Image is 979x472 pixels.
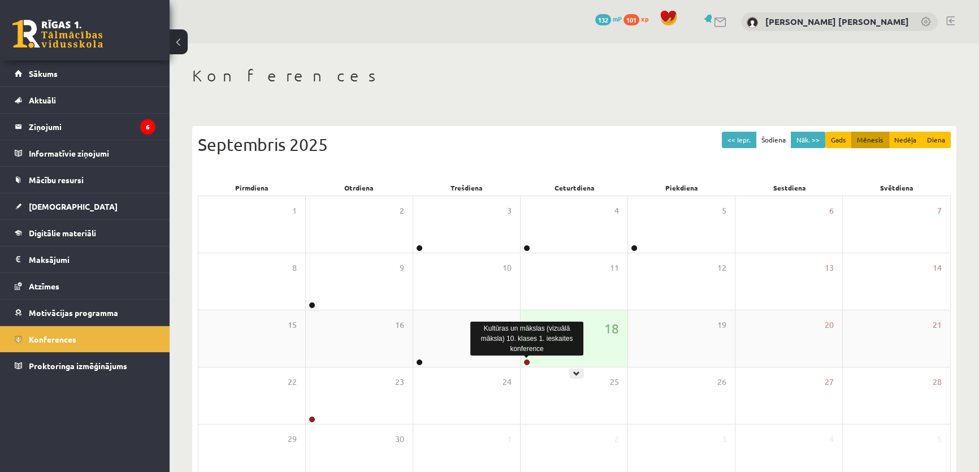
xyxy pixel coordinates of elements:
a: [PERSON_NAME] [PERSON_NAME] [765,16,909,27]
span: 4 [614,205,619,217]
span: 3 [507,205,512,217]
span: Proktoringa izmēģinājums [29,361,127,371]
span: Sākums [29,68,58,79]
div: Pirmdiena [198,180,305,196]
a: 132 mP [595,14,622,23]
a: Proktoringa izmēģinājums [15,353,155,379]
span: 1 [292,205,297,217]
span: 25 [610,376,619,388]
a: Konferences [15,326,155,352]
span: 12 [717,262,726,274]
span: 3 [722,433,726,445]
span: Mācību resursi [29,175,84,185]
span: 101 [623,14,639,25]
button: Nāk. >> [791,132,825,148]
span: 30 [395,433,404,445]
button: Nedēļa [889,132,922,148]
span: Aktuāli [29,95,56,105]
span: 24 [503,376,512,388]
a: Rīgas 1. Tālmācības vidusskola [12,20,103,48]
div: Kultūras un mākslas (vizuālā māksla) 10. klases 1. ieskaites konference [470,322,583,356]
span: 7 [937,205,942,217]
a: Atzīmes [15,273,155,299]
span: 5 [722,205,726,217]
a: [DEMOGRAPHIC_DATA] [15,193,155,219]
i: 6 [140,119,155,135]
span: Motivācijas programma [29,308,118,318]
a: Sākums [15,60,155,86]
button: Mēnesis [851,132,889,148]
span: 26 [717,376,726,388]
span: 11 [610,262,619,274]
a: Maksājumi [15,246,155,272]
a: Mācību resursi [15,167,155,193]
legend: Ziņojumi [29,114,155,140]
a: 101 xp [623,14,654,23]
span: 16 [395,319,404,331]
span: 5 [937,433,942,445]
div: Ceturtdiena [521,180,628,196]
span: 27 [825,376,834,388]
div: Sestdiena [735,180,843,196]
span: 4 [829,433,834,445]
span: Digitālie materiāli [29,228,96,238]
span: 6 [829,205,834,217]
span: xp [641,14,648,23]
h1: Konferences [192,66,956,85]
a: Ziņojumi6 [15,114,155,140]
span: 19 [717,319,726,331]
a: Informatīvie ziņojumi [15,140,155,166]
span: 8 [292,262,297,274]
span: Konferences [29,334,76,344]
button: Šodiena [756,132,791,148]
legend: Informatīvie ziņojumi [29,140,155,166]
span: 20 [825,319,834,331]
span: 28 [933,376,942,388]
span: 10 [503,262,512,274]
span: 29 [288,433,297,445]
span: 22 [288,376,297,388]
span: 21 [933,319,942,331]
a: Aktuāli [15,87,155,113]
span: Atzīmes [29,281,59,291]
div: Trešdiena [413,180,521,196]
a: Digitālie materiāli [15,220,155,246]
button: Gads [825,132,852,148]
button: Diena [921,132,951,148]
legend: Maksājumi [29,246,155,272]
a: Motivācijas programma [15,300,155,326]
div: Piekdiena [628,180,735,196]
span: 1 [507,433,512,445]
div: Septembris 2025 [198,132,951,157]
img: Frančesko Pio Bevilakva [747,17,758,28]
div: Otrdiena [305,180,413,196]
span: 13 [825,262,834,274]
div: Svētdiena [843,180,951,196]
span: 14 [933,262,942,274]
span: 2 [614,433,619,445]
span: 18 [604,319,619,338]
span: 2 [400,205,404,217]
span: 132 [595,14,611,25]
span: mP [613,14,622,23]
button: << Iepr. [722,132,756,148]
span: 23 [395,376,404,388]
span: 9 [400,262,404,274]
span: 15 [288,319,297,331]
span: [DEMOGRAPHIC_DATA] [29,201,118,211]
